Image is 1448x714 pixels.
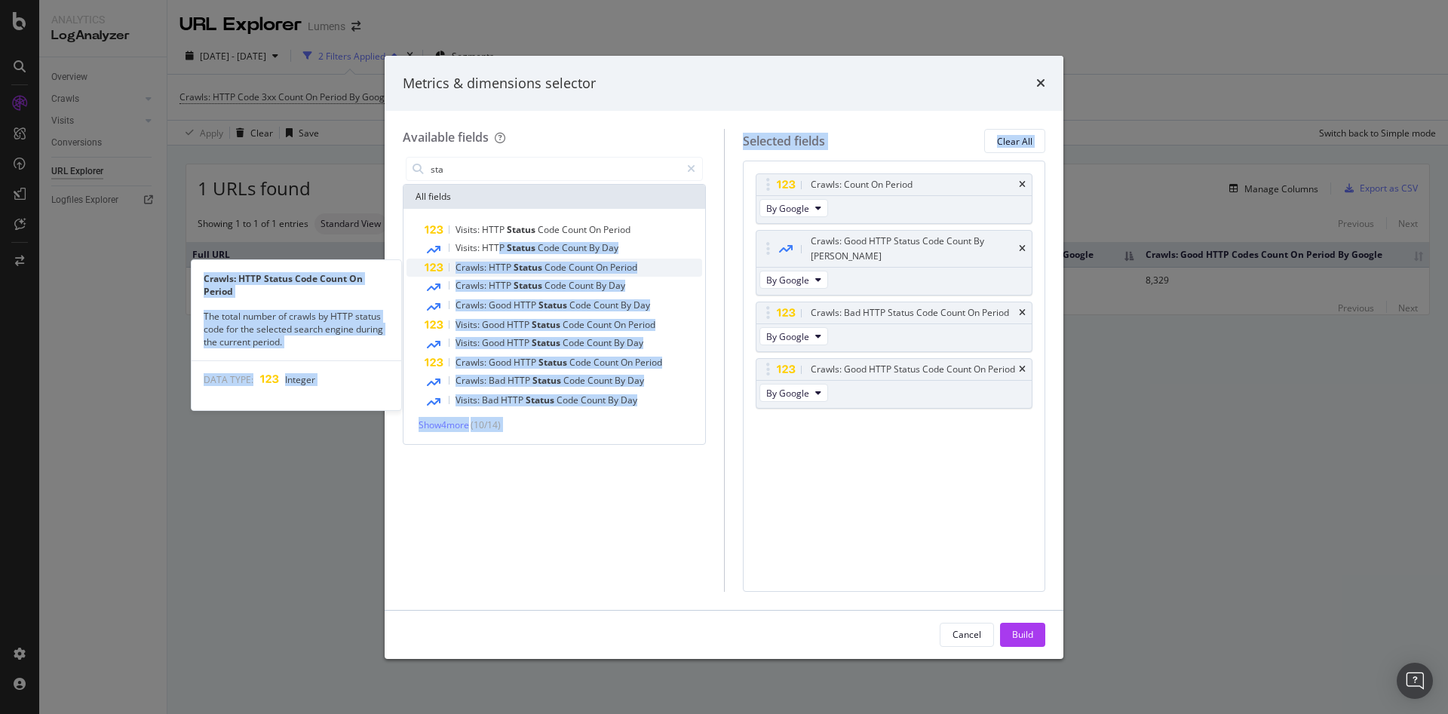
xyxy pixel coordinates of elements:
[507,336,532,349] span: HTTP
[621,356,635,369] span: On
[608,394,621,406] span: By
[532,336,563,349] span: Status
[563,374,587,387] span: Code
[628,318,655,331] span: Period
[514,299,538,311] span: HTTP
[507,223,538,236] span: Status
[456,223,482,236] span: Visits:
[569,356,594,369] span: Code
[759,271,828,289] button: By Google
[514,261,545,274] span: Status
[456,356,489,369] span: Crawls:
[1019,180,1026,189] div: times
[594,299,621,311] span: Count
[609,279,625,292] span: Day
[589,223,603,236] span: On
[569,299,594,311] span: Code
[545,279,569,292] span: Code
[489,374,508,387] span: Bad
[756,173,1033,224] div: Crawls: Count On PeriodtimesBy Google
[614,336,627,349] span: By
[489,299,514,311] span: Good
[621,299,633,311] span: By
[456,318,482,331] span: Visits:
[538,223,562,236] span: Code
[532,318,563,331] span: Status
[482,223,507,236] span: HTTP
[940,623,994,647] button: Cancel
[429,158,680,180] input: Search by field name
[545,261,569,274] span: Code
[766,330,809,343] span: By Google
[1012,628,1033,641] div: Build
[482,336,507,349] span: Good
[482,318,507,331] span: Good
[581,394,608,406] span: Count
[532,374,563,387] span: Status
[538,299,569,311] span: Status
[1019,365,1026,374] div: times
[456,279,489,292] span: Crawls:
[589,241,602,254] span: By
[603,223,630,236] span: Period
[562,241,589,254] span: Count
[811,305,1009,320] div: Crawls: Bad HTTP Status Code Count On Period
[508,374,532,387] span: HTTP
[419,418,469,431] span: Show 4 more
[569,279,596,292] span: Count
[489,279,514,292] span: HTTP
[482,394,501,406] span: Bad
[569,261,596,274] span: Count
[587,318,614,331] span: Count
[557,394,581,406] span: Code
[1036,74,1045,93] div: times
[507,241,538,254] span: Status
[766,202,809,215] span: By Google
[403,129,489,146] div: Available fields
[538,356,569,369] span: Status
[538,241,562,254] span: Code
[1019,308,1026,317] div: times
[756,302,1033,352] div: Crawls: Bad HTTP Status Code Count On PeriodtimesBy Google
[514,356,538,369] span: HTTP
[456,299,489,311] span: Crawls:
[403,185,705,209] div: All fields
[471,418,501,431] span: ( 10 / 14 )
[596,261,610,274] span: On
[756,230,1033,296] div: Crawls: Good HTTP Status Code Count By [PERSON_NAME]timesBy Google
[526,394,557,406] span: Status
[596,279,609,292] span: By
[489,261,514,274] span: HTTP
[621,394,637,406] span: Day
[953,628,981,641] div: Cancel
[759,384,828,402] button: By Google
[633,299,650,311] span: Day
[811,177,913,192] div: Crawls: Count On Period
[563,318,587,331] span: Code
[192,310,401,348] div: The total number of crawls by HTTP status code for the selected search engine during the current ...
[456,374,489,387] span: Crawls:
[1397,663,1433,699] div: Open Intercom Messenger
[594,356,621,369] span: Count
[766,274,809,287] span: By Google
[456,394,482,406] span: Visits:
[615,374,627,387] span: By
[811,362,1015,377] div: Crawls: Good HTTP Status Code Count On Period
[456,336,482,349] span: Visits:
[997,135,1032,148] div: Clear All
[403,74,596,93] div: Metrics & dimensions selector
[514,279,545,292] span: Status
[759,199,828,217] button: By Google
[1000,623,1045,647] button: Build
[766,387,809,400] span: By Google
[562,223,589,236] span: Count
[756,358,1033,409] div: Crawls: Good HTTP Status Code Count On PeriodtimesBy Google
[587,374,615,387] span: Count
[635,356,662,369] span: Period
[627,374,644,387] span: Day
[610,261,637,274] span: Period
[811,234,1017,264] div: Crawls: Good HTTP Status Code Count By [PERSON_NAME]
[456,241,482,254] span: Visits:
[627,336,643,349] span: Day
[984,129,1045,153] button: Clear All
